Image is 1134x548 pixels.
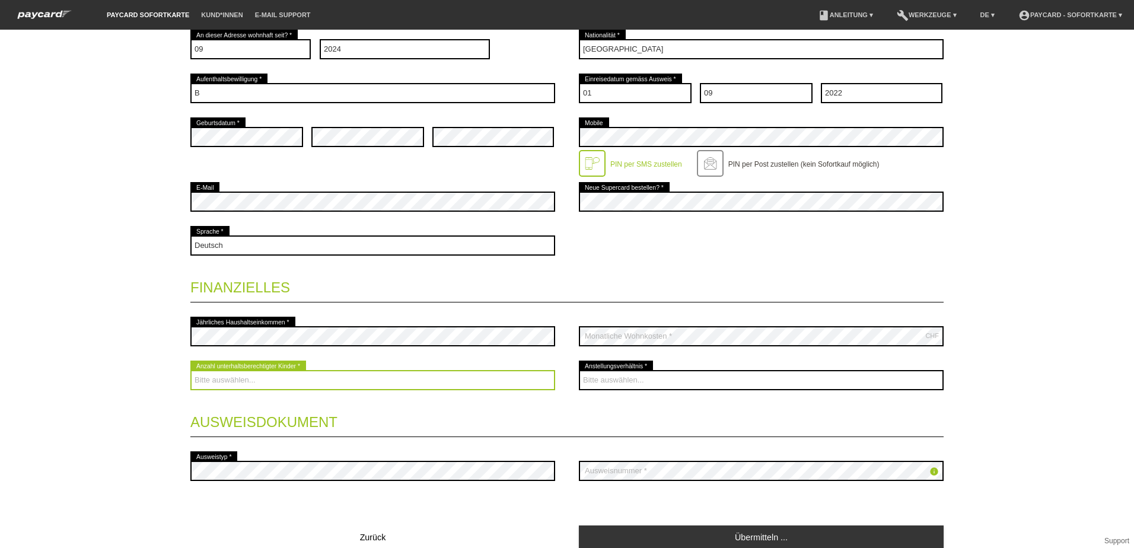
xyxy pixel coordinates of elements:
i: build [897,9,909,21]
span: Zurück [360,533,386,542]
a: DE ▾ [974,11,1001,18]
a: paycard Sofortkarte [101,11,195,18]
a: E-Mail Support [249,11,317,18]
label: PIN per SMS zustellen [610,160,682,168]
i: book [818,9,830,21]
i: account_circle [1018,9,1030,21]
label: PIN per Post zustellen (kein Sofortkauf möglich) [728,160,880,168]
a: account_circlepaycard - Sofortkarte ▾ [1012,11,1128,18]
div: CHF [925,332,939,339]
legend: Finanzielles [190,267,944,302]
a: Support [1104,537,1129,545]
img: paycard Sofortkarte [12,8,77,21]
i: info [929,467,939,476]
a: bookAnleitung ▾ [812,11,879,18]
legend: Ausweisdokument [190,402,944,437]
a: buildWerkzeuge ▾ [891,11,963,18]
a: info [929,468,939,478]
a: Kund*innen [195,11,249,18]
a: paycard Sofortkarte [12,14,77,23]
